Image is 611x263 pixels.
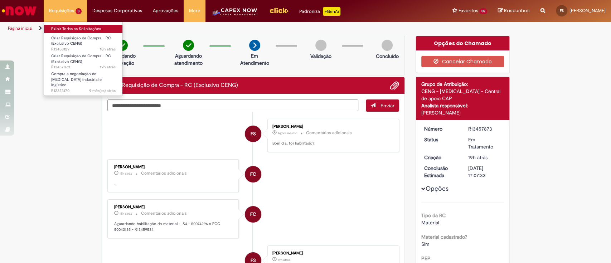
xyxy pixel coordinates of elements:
[5,22,402,35] ul: Trilhas de página
[421,241,430,247] span: Sim
[272,125,392,129] div: [PERSON_NAME]
[278,131,297,135] time: 29/08/2025 08:31:02
[278,258,290,262] time: 28/08/2025 13:32:37
[468,165,501,179] div: [DATE] 17:07:33
[569,8,606,14] span: [PERSON_NAME]
[299,7,340,16] div: Padroniza
[89,88,116,93] span: 9 mês(es) atrás
[114,205,233,209] div: [PERSON_NAME]
[1,4,38,18] img: ServiceNow
[421,102,504,109] div: Analista responsável:
[51,88,116,94] span: R12323170
[249,40,260,51] img: arrow-next.png
[250,206,256,223] span: FC
[107,82,238,89] h2: Criar Requisição de Compra - RC (Exclusivo CENG) Histórico de tíquete
[390,81,399,90] button: Adicionar anexos
[419,165,463,179] dt: Conclusão Estimada
[366,99,399,112] button: Enviar
[114,181,233,187] p: .
[114,221,233,232] p: Aguardando habilitação do material - S4 - 50074296 x ECC 50043135 - R13459534
[153,7,178,14] span: Aprovações
[100,47,116,52] span: 18h atrás
[479,8,487,14] span: 55
[421,212,446,219] b: Tipo da RC
[44,34,123,50] a: Aberto R13458129 : Criar Requisição de Compra - RC (Exclusivo CENG)
[458,7,478,14] span: Favoritos
[44,52,123,68] a: Aberto R13457873 : Criar Requisição de Compra - RC (Exclusivo CENG)
[183,40,194,51] img: check-circle-green.png
[419,154,463,161] dt: Criação
[44,25,123,33] a: Exibir Todas as Solicitações
[250,166,256,183] span: FC
[211,7,258,21] img: CapexLogo5.png
[310,53,331,60] p: Validação
[8,25,33,31] a: Página inicial
[468,154,488,161] span: 19h atrás
[468,136,501,150] div: Em Tratamento
[100,64,116,70] span: 19h atrás
[421,81,504,88] div: Grupo de Atribuição:
[189,7,200,14] span: More
[468,154,488,161] time: 28/08/2025 13:32:40
[76,8,82,14] span: 3
[504,7,530,14] span: Rascunhos
[421,234,467,240] b: Material cadastrado?
[468,154,501,161] div: 28/08/2025 13:32:40
[421,109,504,116] div: [PERSON_NAME]
[468,125,501,132] div: R13457873
[51,35,111,47] span: Criar Requisição de Compra - RC (Exclusivo CENG)
[120,171,132,176] time: 28/08/2025 17:25:10
[51,64,116,70] span: R13457873
[120,211,132,216] span: 15h atrás
[419,136,463,143] dt: Status
[107,99,359,112] textarea: Digite sua mensagem aqui...
[51,71,102,88] span: Compra e negociação de [MEDICAL_DATA] industrial e logístico
[49,7,74,14] span: Requisições
[44,70,123,86] a: Aberto R12323170 : Compra e negociação de Capex industrial e logístico
[421,255,431,262] b: PEP
[272,251,392,255] div: [PERSON_NAME]
[237,52,272,67] p: Em Atendimento
[44,21,123,96] ul: Requisições
[278,131,297,135] span: Agora mesmo
[419,125,463,132] dt: Número
[272,141,392,146] p: Bom dia, foi habilitado?
[416,36,509,50] div: Opções do Chamado
[251,125,256,142] span: FS
[100,47,116,52] time: 28/08/2025 14:10:56
[382,40,393,51] img: img-circle-grey.png
[421,219,439,226] span: Material
[114,165,233,169] div: [PERSON_NAME]
[141,210,187,216] small: Comentários adicionais
[92,7,142,14] span: Despesas Corporativas
[120,211,132,216] time: 28/08/2025 17:24:17
[315,40,326,51] img: img-circle-grey.png
[51,53,111,64] span: Criar Requisição de Compra - RC (Exclusivo CENG)
[171,52,206,67] p: Aguardando atendimento
[245,126,261,142] div: Fabio Martins Da Silva
[421,56,504,67] button: Cancelar Chamado
[421,88,504,102] div: CENG - [MEDICAL_DATA] - Central de apoio CAP
[278,258,290,262] span: 19h atrás
[560,8,564,13] span: FS
[380,102,394,109] span: Enviar
[141,170,187,176] small: Comentários adicionais
[375,53,398,60] p: Concluído
[245,166,261,182] div: Fernanda Campos
[51,47,116,52] span: R13458129
[498,8,530,14] a: Rascunhos
[269,5,288,16] img: click_logo_yellow_360x200.png
[100,64,116,70] time: 28/08/2025 13:32:41
[323,7,340,16] p: +GenAi
[306,130,352,136] small: Comentários adicionais
[89,88,116,93] time: 26/11/2024 14:53:50
[120,171,132,176] span: 15h atrás
[245,206,261,223] div: Fernanda Campos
